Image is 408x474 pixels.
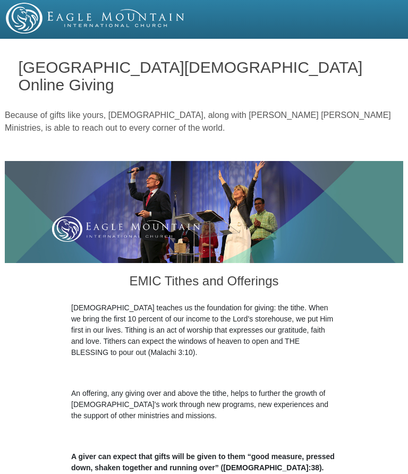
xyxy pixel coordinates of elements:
[6,3,185,33] img: EMIC
[19,58,390,94] h1: [GEOGRAPHIC_DATA][DEMOGRAPHIC_DATA] Online Giving
[5,109,403,134] p: Because of gifts like yours, [DEMOGRAPHIC_DATA], along with [PERSON_NAME] [PERSON_NAME] Ministrie...
[71,388,337,421] p: An offering, any giving over and above the tithe, helps to further the growth of [DEMOGRAPHIC_DAT...
[71,302,337,358] p: [DEMOGRAPHIC_DATA] teaches us the foundation for giving: the tithe. When we bring the first 10 pe...
[71,263,337,302] h3: EMIC Tithes and Offerings
[71,452,335,472] b: A giver can expect that gifts will be given to them “good measure, pressed down, shaken together ...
